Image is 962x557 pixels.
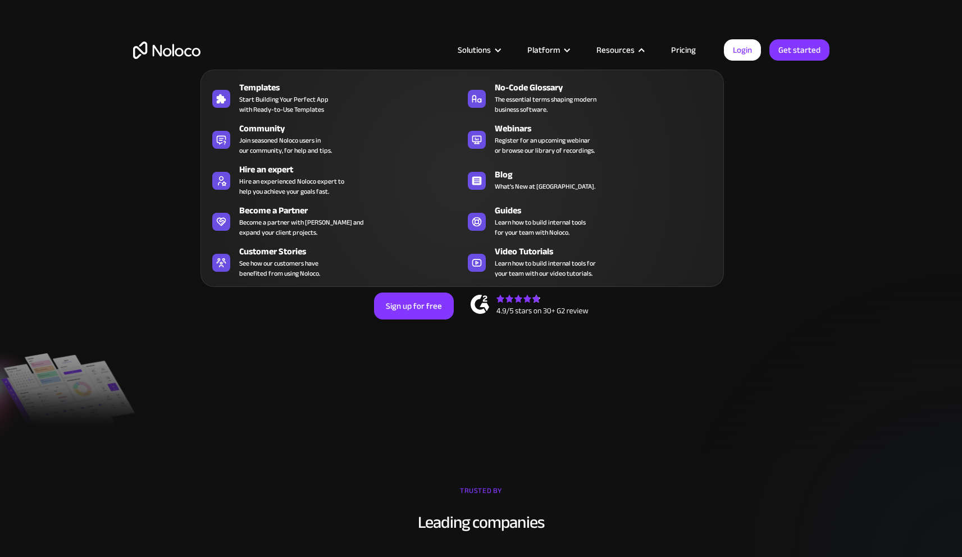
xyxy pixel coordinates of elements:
a: CommunityJoin seasoned Noloco users inour community, for help and tips. [207,120,462,158]
span: The essential terms shaping modern business software. [495,94,596,115]
div: Video Tutorials [495,245,723,258]
a: home [133,42,200,59]
a: Customer StoriesSee how our customers havebenefited from using Noloco. [207,243,462,281]
span: What's New at [GEOGRAPHIC_DATA]. [495,181,595,191]
div: Platform [513,43,582,57]
span: Learn how to build internal tools for your team with Noloco. [495,217,586,238]
div: Resources [596,43,635,57]
div: Blog [495,168,723,181]
a: WebinarsRegister for an upcoming webinaror browse our library of recordings. [462,120,718,158]
div: Customer Stories [239,245,467,258]
h2: Business Apps for Teams [133,116,829,206]
div: Platform [527,43,560,57]
a: Pricing [657,43,710,57]
a: No-Code GlossaryThe essential terms shaping modernbusiness software. [462,79,718,117]
div: Templates [239,81,467,94]
div: Community [239,122,467,135]
span: Join seasoned Noloco users in our community, for help and tips. [239,135,332,156]
div: Solutions [444,43,513,57]
a: Login [724,39,761,61]
div: Hire an experienced Noloco expert to help you achieve your goals fast. [239,176,344,197]
div: Solutions [458,43,491,57]
div: Become a Partner [239,204,467,217]
a: Get started [769,39,829,61]
span: Learn how to build internal tools for your team with our video tutorials. [495,258,596,278]
div: Resources [582,43,657,57]
span: See how our customers have benefited from using Noloco. [239,258,320,278]
div: Hire an expert [239,163,467,176]
div: Webinars [495,122,723,135]
a: GuidesLearn how to build internal toolsfor your team with Noloco. [462,202,718,240]
div: Become a partner with [PERSON_NAME] and expand your client projects. [239,217,364,238]
a: BlogWhat's New at [GEOGRAPHIC_DATA]. [462,161,718,199]
span: Start Building Your Perfect App with Ready-to-Use Templates [239,94,329,115]
span: Register for an upcoming webinar or browse our library of recordings. [495,135,595,156]
a: Hire an expertHire an experienced Noloco expert tohelp you achieve your goals fast. [207,161,462,199]
a: TemplatesStart Building Your Perfect Appwith Ready-to-Use Templates [207,79,462,117]
a: Video TutorialsLearn how to build internal tools foryour team with our video tutorials. [462,243,718,281]
div: Guides [495,204,723,217]
a: Become a PartnerBecome a partner with [PERSON_NAME] andexpand your client projects. [207,202,462,240]
nav: Resources [200,54,724,287]
div: No-Code Glossary [495,81,723,94]
a: Sign up for free [374,293,454,319]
